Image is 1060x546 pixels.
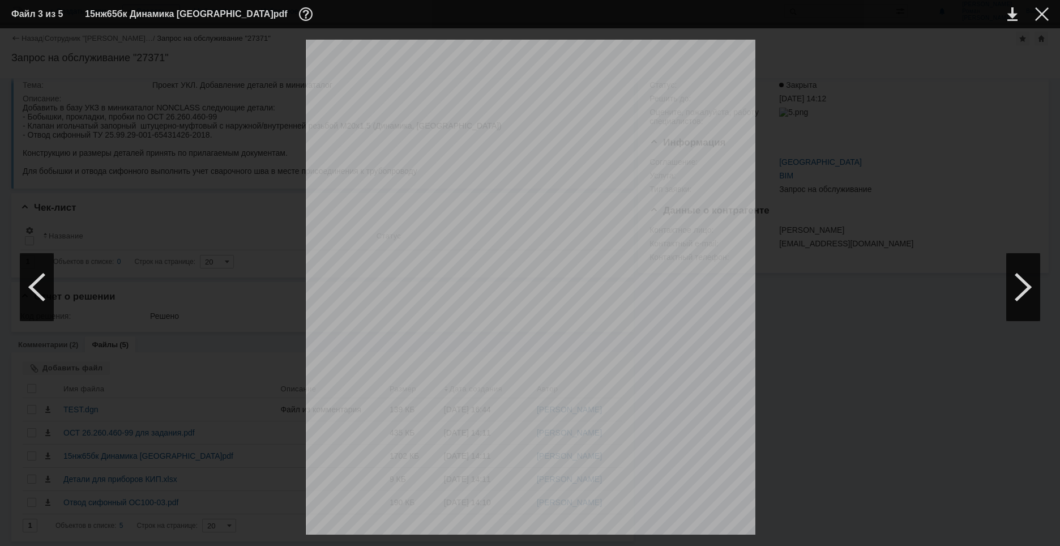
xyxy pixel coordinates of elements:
[1007,7,1018,21] div: Скачать файл
[85,7,316,21] div: 15нж65бк Динамика [GEOGRAPHIC_DATA]pdf
[1006,253,1040,321] div: Следующий файл
[11,10,68,19] div: Файл 3 из 5
[20,253,54,321] div: Предыдущий файл
[1035,7,1049,21] div: Закрыть окно (Esc)
[299,7,316,21] div: Дополнительная информация о файле (F11)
